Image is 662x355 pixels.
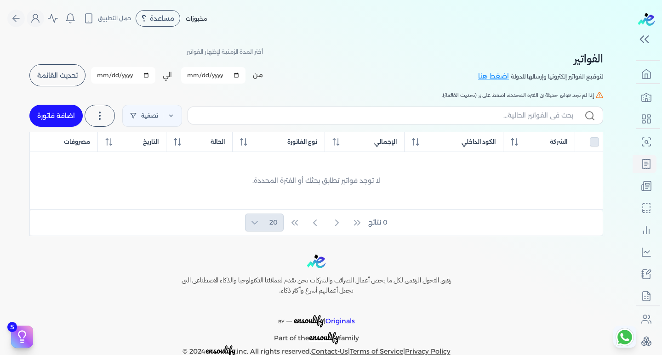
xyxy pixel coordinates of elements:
[307,254,325,269] img: logo
[253,70,263,80] label: من
[294,313,324,327] span: ensoulify
[368,218,388,227] span: 0 نتائج
[287,138,317,146] span: نوع الفاتورة
[29,105,83,127] a: اضافة فاتورة
[162,327,471,344] p: Part of the family
[162,276,471,295] h6: رفيق التحول الرقمي لكل ما يخص أعمال الضرائب والشركات نحن نقدم لعملائنا التكنولوجيا والذكاء الاصطن...
[150,15,174,22] span: مساعدة
[7,322,17,332] span: 5
[211,138,225,146] span: الحالة
[550,138,567,146] span: الشركة
[441,91,594,99] span: إذا لم تجد فواتير حديثة في الفترة المحددة، اضغط على زر (تحديث القائمة).
[309,330,339,344] span: ensoulify
[187,46,263,58] p: أختر المدة الزمنية لإظهار الفواتير
[163,70,172,80] label: الي
[122,105,182,127] a: تصفية
[98,14,131,23] span: حمل التطبيق
[81,11,134,26] button: حمل التطبيق
[11,326,33,348] button: 5
[511,71,603,83] p: لتوقيع الفواتير إلكترونيا وإرسالها للدولة
[278,319,285,325] span: BY
[162,303,471,328] p: |
[462,138,496,146] span: الكود الداخلي
[37,72,78,79] span: تحديث القائمة
[143,138,159,146] span: التاريخ
[286,316,292,322] sup: __
[195,111,573,120] input: بحث في الفواتير الحالية...
[37,158,595,204] div: لا توجد فواتير تطابق بحثك أو الفترة المحددة.
[64,138,90,146] span: مصروفات
[186,15,207,22] span: مخبوزات
[478,51,603,67] h2: الفواتير
[29,64,86,86] button: تحديث القائمة
[309,334,339,342] a: ensoulify
[325,317,355,325] span: Originals
[374,138,397,146] span: الإجمالي
[638,13,655,26] img: logo
[478,72,511,82] a: اضغط هنا
[136,10,180,27] div: مساعدة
